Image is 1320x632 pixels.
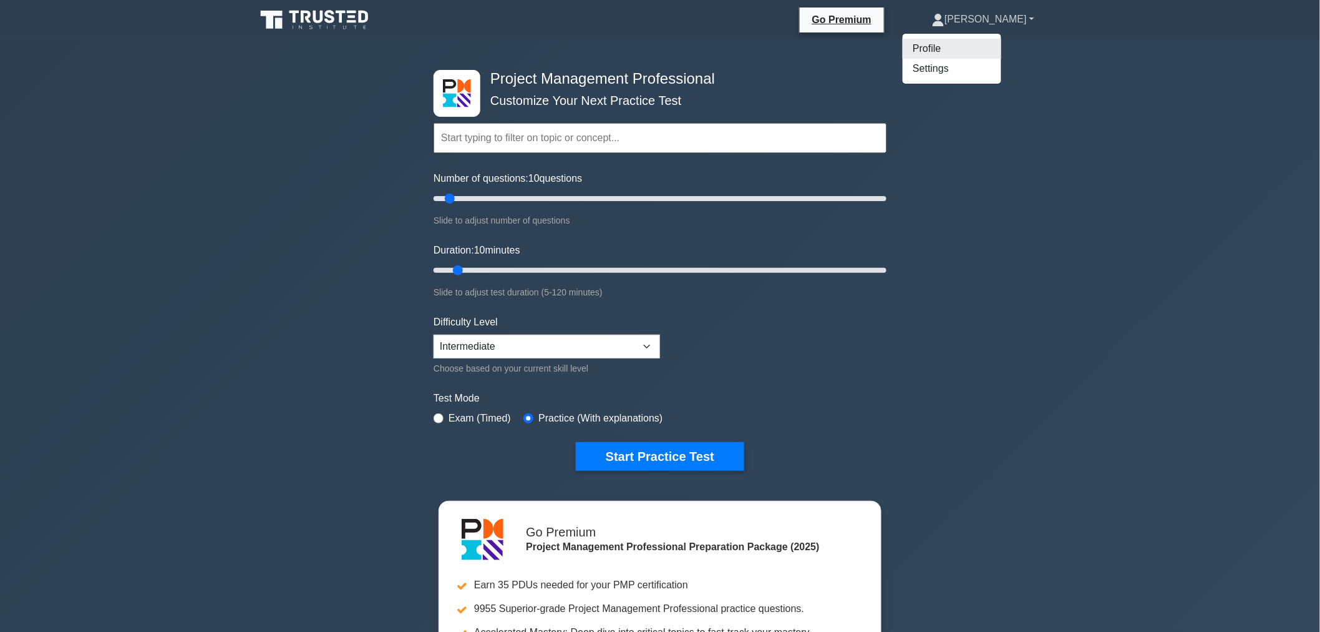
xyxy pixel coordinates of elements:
[538,411,662,426] label: Practice (With explanations)
[805,12,879,27] a: Go Premium
[902,7,1064,32] a: [PERSON_NAME]
[434,213,886,228] div: Slide to adjust number of questions
[449,411,511,426] label: Exam (Timed)
[576,442,744,471] button: Start Practice Test
[434,123,886,153] input: Start typing to filter on topic or concept...
[434,315,498,330] label: Difficulty Level
[903,39,1001,59] a: Profile
[434,391,886,406] label: Test Mode
[474,245,485,255] span: 10
[902,33,1002,84] ul: [PERSON_NAME]
[434,171,582,186] label: Number of questions: questions
[485,70,825,88] h4: Project Management Professional
[434,361,660,376] div: Choose based on your current skill level
[903,59,1001,79] a: Settings
[434,285,886,300] div: Slide to adjust test duration (5-120 minutes)
[434,243,520,258] label: Duration: minutes
[528,173,540,184] span: 10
